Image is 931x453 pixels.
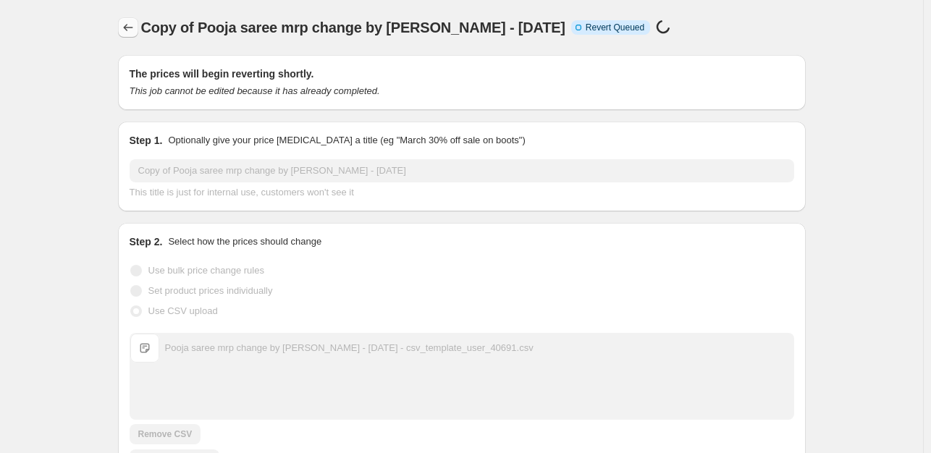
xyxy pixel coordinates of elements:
[130,133,163,148] h2: Step 1.
[130,67,794,81] h2: The prices will begin reverting shortly.
[141,20,565,35] span: Copy of Pooja saree mrp change by [PERSON_NAME] - [DATE]
[168,133,525,148] p: Optionally give your price [MEDICAL_DATA] a title (eg "March 30% off sale on boots")
[130,187,354,198] span: This title is just for internal use, customers won't see it
[148,265,264,276] span: Use bulk price change rules
[165,341,534,355] div: Pooja saree mrp change by [PERSON_NAME] - [DATE] - csv_template_user_40691.csv
[130,85,380,96] i: This job cannot be edited because it has already completed.
[148,285,273,296] span: Set product prices individually
[130,159,794,182] input: 30% off holiday sale
[586,22,644,33] span: Revert Queued
[118,17,138,38] button: Price change jobs
[168,234,321,249] p: Select how the prices should change
[148,305,218,316] span: Use CSV upload
[130,234,163,249] h2: Step 2.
